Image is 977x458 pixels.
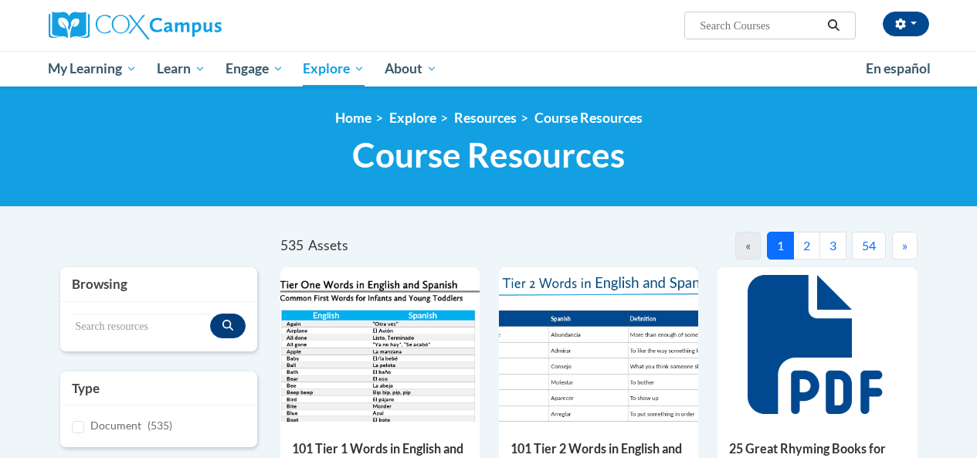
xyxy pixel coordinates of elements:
[375,51,447,87] a: About
[352,134,625,175] span: Course Resources
[767,232,794,260] button: 1
[892,232,918,260] button: Next
[856,53,941,85] a: En español
[49,12,222,39] img: Cox Campus
[72,275,246,293] h3: Browsing
[90,419,141,432] span: Document
[822,16,845,35] button: Search
[499,267,698,422] img: 836e94b2-264a-47ae-9840-fb2574307f3b.pdf
[335,110,371,126] a: Home
[902,238,907,253] span: »
[303,59,365,78] span: Explore
[698,16,822,35] input: Search Courses
[210,314,246,338] button: Search resources
[215,51,293,87] a: Engage
[883,12,929,36] button: Account Settings
[72,314,210,340] input: Search resources
[280,237,304,253] span: 535
[280,267,480,422] img: d35314be-4b7e-462d-8f95-b17e3d3bb747.pdf
[308,237,348,253] span: Assets
[454,110,517,126] a: Resources
[49,12,327,39] a: Cox Campus
[866,60,931,76] span: En español
[48,59,137,78] span: My Learning
[852,232,886,260] button: 54
[39,51,148,87] a: My Learning
[599,232,918,260] nav: Pagination Navigation
[293,51,375,87] a: Explore
[72,379,246,398] h3: Type
[157,59,205,78] span: Learn
[819,232,846,260] button: 3
[534,110,643,126] a: Course Resources
[389,110,436,126] a: Explore
[148,419,172,432] span: (535)
[793,232,820,260] button: 2
[226,59,283,78] span: Engage
[37,51,941,87] div: Main menu
[147,51,215,87] a: Learn
[385,59,437,78] span: About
